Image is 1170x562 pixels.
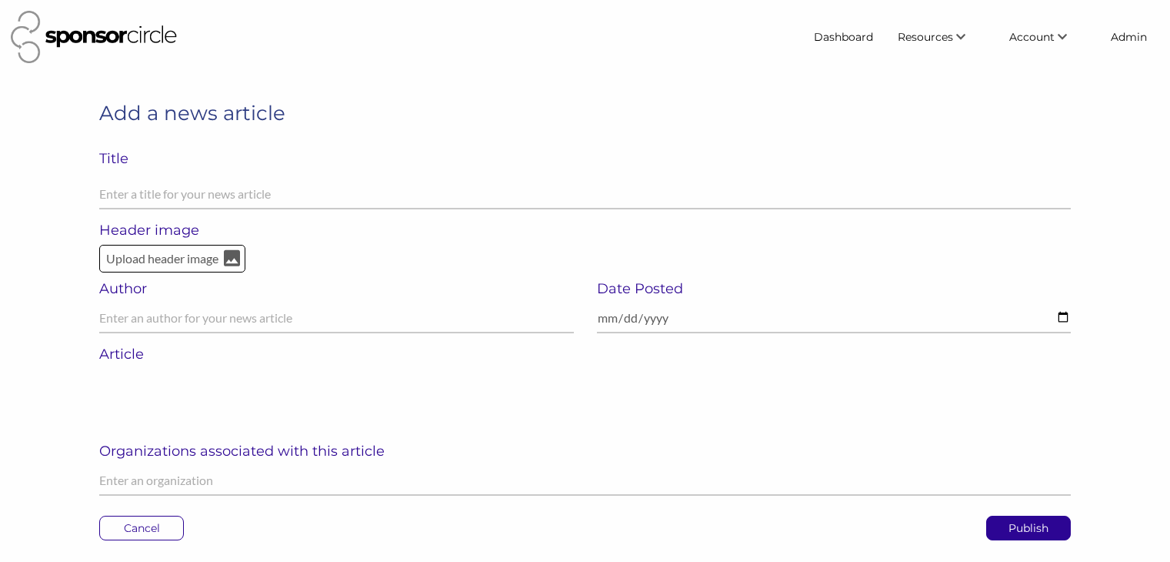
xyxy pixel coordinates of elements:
h6: Author [99,280,573,297]
h6: Organizations associated with this article [99,443,1071,460]
a: Admin [1098,23,1159,51]
input: Enter a title for your news article [99,179,1071,209]
img: Sponsor Circle Logo [11,11,177,63]
p: Upload header image [105,249,220,269]
h6: Date Posted [597,280,1071,297]
p: Publish [987,517,1070,540]
p: Cancel [100,517,183,540]
input: Enter an organization [99,466,1071,496]
h6: Article [99,346,1071,363]
h1: Add a news article [99,99,1071,127]
input: Enter an author for your news article [99,303,573,333]
li: Account [997,23,1098,51]
p: Title [99,150,1071,167]
h6: Header image [99,222,1071,239]
li: Resources [885,23,997,51]
span: Account [1009,30,1055,44]
span: Resources [898,30,953,44]
a: Dashboard [802,23,885,51]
